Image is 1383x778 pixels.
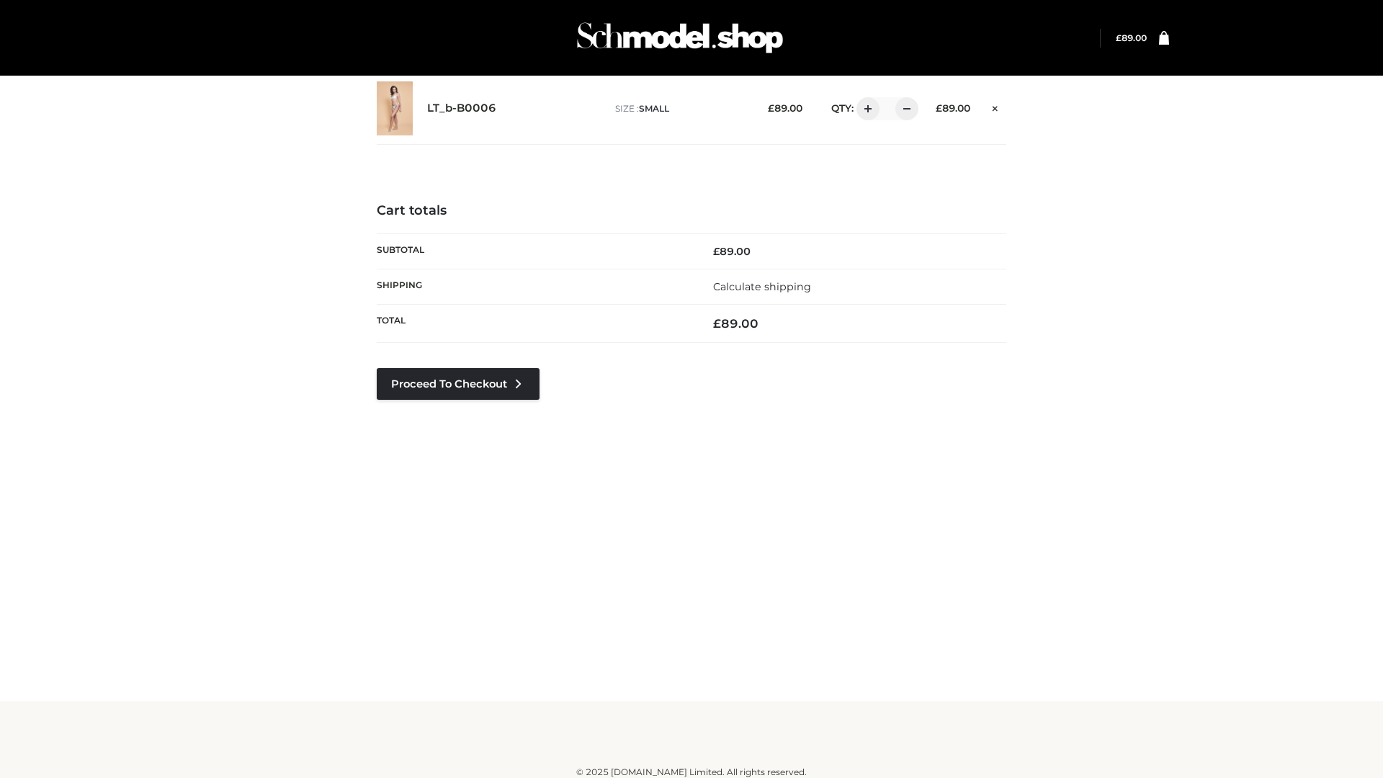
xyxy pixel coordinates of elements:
bdi: 89.00 [768,102,802,114]
h4: Cart totals [377,203,1006,219]
span: £ [936,102,942,114]
th: Total [377,305,691,343]
a: LT_b-B0006 [427,102,496,115]
a: Remove this item [985,97,1006,116]
a: Proceed to Checkout [377,368,540,400]
bdi: 89.00 [1116,32,1147,43]
span: SMALL [639,103,669,114]
img: Schmodel Admin 964 [572,9,788,66]
div: QTY: [817,97,913,120]
bdi: 89.00 [936,102,970,114]
span: £ [713,245,720,258]
a: £89.00 [1116,32,1147,43]
span: £ [713,316,721,331]
p: size : [615,102,746,115]
th: Shipping [377,269,691,304]
a: Calculate shipping [713,280,811,293]
span: £ [768,102,774,114]
img: LT_b-B0006 - SMALL [377,81,413,135]
span: £ [1116,32,1122,43]
bdi: 89.00 [713,316,758,331]
bdi: 89.00 [713,245,751,258]
th: Subtotal [377,233,691,269]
